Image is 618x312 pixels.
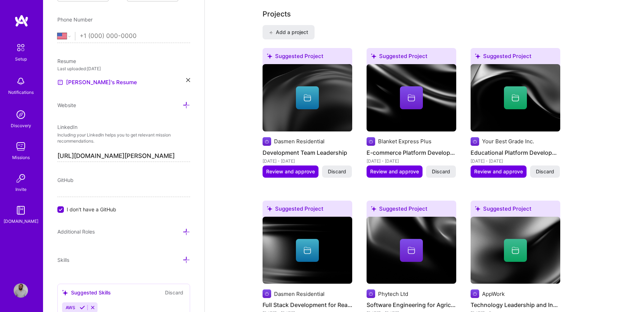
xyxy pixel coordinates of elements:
span: Discard [432,168,450,175]
img: Invite [14,171,28,186]
img: cover [367,64,456,131]
div: Your Best Grade Inc. [482,138,534,145]
span: GitHub [57,177,74,183]
i: icon SuggestedTeams [371,206,376,211]
div: Dasmen Residential [274,138,325,145]
span: Website [57,102,76,108]
div: Suggested Project [471,48,560,67]
div: [DATE] - [DATE] [367,157,456,165]
img: bell [14,74,28,88]
div: Add projects you've worked on [263,9,291,19]
img: Company logo [367,289,375,298]
h4: Technology Leadership and Innovation [471,300,560,309]
i: Accept [80,305,85,310]
input: +1 (000) 000-0000 [80,26,190,47]
i: icon SuggestedTeams [371,53,376,59]
div: Suggested Project [263,48,352,67]
img: cover [367,217,456,284]
i: icon SuggestedTeams [267,206,272,211]
div: [DATE] - [DATE] [471,157,560,165]
img: guide book [14,203,28,217]
h4: Educational Platform Development [471,148,560,157]
a: User Avatar [12,283,30,298]
button: Discard [163,288,185,297]
img: cover [471,217,560,284]
img: Resume [57,80,63,85]
img: logo [14,14,29,27]
div: Notifications [8,88,34,96]
button: Discard [426,165,456,178]
button: Discard [322,165,352,178]
div: Blanket Express Plus [378,138,431,145]
div: Dasmen Residential [274,290,325,298]
span: Resume [57,58,76,64]
div: Missions [12,154,30,161]
div: Last uploaded: [DATE] [57,65,190,72]
span: I don't have a GitHub [67,206,116,213]
button: Review and approve [471,165,527,178]
i: icon SuggestedTeams [267,53,272,59]
span: Skills [57,257,69,263]
img: cover [263,217,352,284]
img: Company logo [263,289,271,298]
div: [DOMAIN_NAME] [4,217,38,225]
span: AWS [66,305,75,310]
button: Discard [530,165,560,178]
a: [PERSON_NAME]'s Resume [57,78,137,87]
span: Discard [536,168,554,175]
div: Phytech Ltd [378,290,408,298]
span: Review and approve [370,168,419,175]
div: Suggested Skills [62,289,111,296]
button: Add a project [263,25,315,39]
i: icon PlusBlack [269,31,273,35]
div: Suggested Project [471,201,560,220]
span: Additional Roles [57,229,95,235]
h4: Development Team Leadership [263,148,352,157]
div: Invite [15,186,27,193]
span: Discard [328,168,346,175]
h4: Full Stack Development for Real Estate [263,300,352,309]
img: Company logo [471,137,479,146]
button: Review and approve [367,165,423,178]
i: Reject [90,305,95,310]
div: Projects [263,9,291,19]
img: User Avatar [14,283,28,298]
button: Review and approve [263,165,319,178]
i: icon SuggestedTeams [475,53,480,59]
div: Suggested Project [367,201,456,220]
div: Discovery [11,122,31,129]
img: Company logo [263,137,271,146]
i: icon SuggestedTeams [475,206,480,211]
div: AppWork [482,290,505,298]
div: Suggested Project [367,48,456,67]
i: icon Close [186,78,190,82]
span: Phone Number [57,16,93,23]
h4: E-commerce Platform Development [367,148,456,157]
h4: Software Engineering for Agriculture [367,300,456,309]
i: icon SuggestedTeams [62,290,68,296]
div: [DATE] - [DATE] [263,157,352,165]
img: cover [471,64,560,131]
div: Suggested Project [263,201,352,220]
img: Company logo [471,289,479,298]
img: discovery [14,107,28,122]
span: Review and approve [474,168,523,175]
span: Add a project [269,29,308,36]
p: Including your LinkedIn helps you to get relevant mission recommendations. [57,132,190,144]
img: setup [13,40,28,55]
img: teamwork [14,139,28,154]
div: Setup [15,55,27,63]
img: cover [263,64,352,131]
img: Company logo [367,137,375,146]
span: Review and approve [266,168,315,175]
span: LinkedIn [57,124,77,130]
